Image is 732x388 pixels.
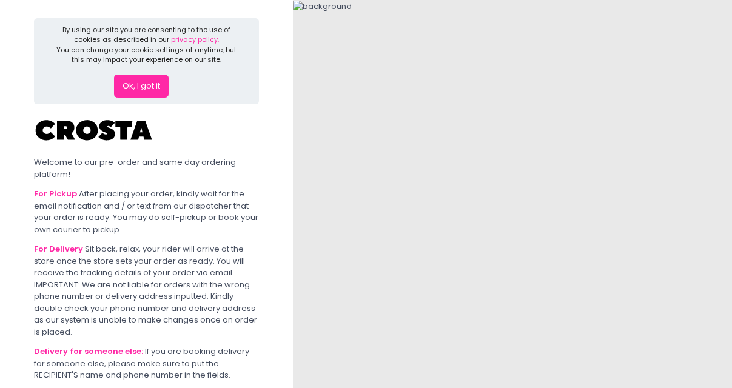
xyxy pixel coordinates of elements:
div: If you are booking delivery for someone else, please make sure to put the RECIPIENT'S name and ph... [34,346,259,381]
button: Ok, I got it [114,75,169,98]
b: Delivery for someone else: [34,346,143,357]
img: background [293,1,352,13]
div: After placing your order, kindly wait for the email notification and / or text from our dispatche... [34,188,259,235]
img: Crosta Pizzeria [34,112,155,149]
div: Sit back, relax, your rider will arrive at the store once the store sets your order as ready. You... [34,243,259,338]
b: For Pickup [34,188,77,199]
div: Welcome to our pre-order and same day ordering platform! [34,156,259,180]
b: For Delivery [34,243,83,255]
div: By using our site you are consenting to the use of cookies as described in our You can change you... [55,25,239,65]
a: privacy policy. [171,35,219,44]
